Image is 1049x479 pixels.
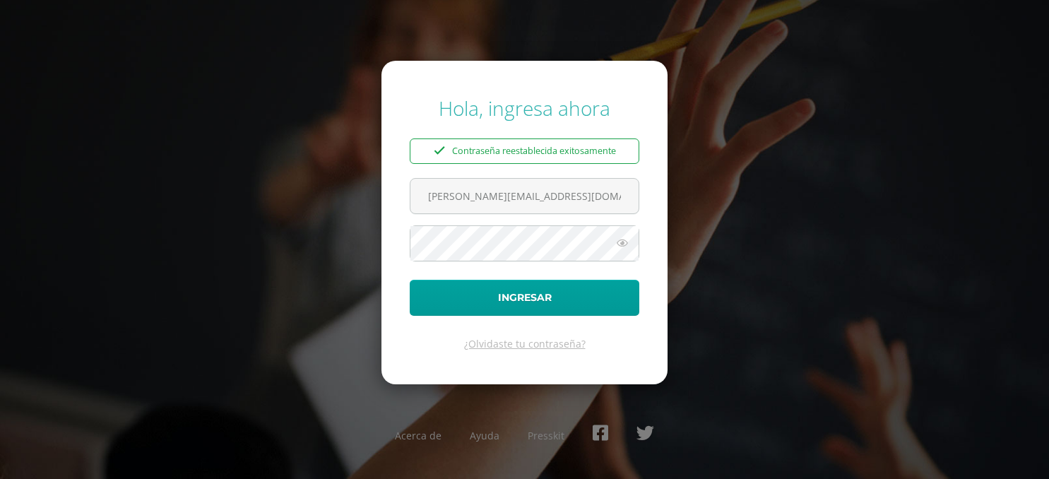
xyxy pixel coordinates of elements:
a: Presskit [528,429,564,442]
button: Ingresar [410,280,639,316]
a: Acerca de [395,429,441,442]
div: Hola, ingresa ahora [410,95,639,122]
input: Correo electrónico o usuario [410,179,639,213]
a: ¿Olvidaste tu contraseña? [464,337,586,350]
a: Ayuda [470,429,499,442]
div: Contraseña reestablecida exitosamente [410,138,639,164]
